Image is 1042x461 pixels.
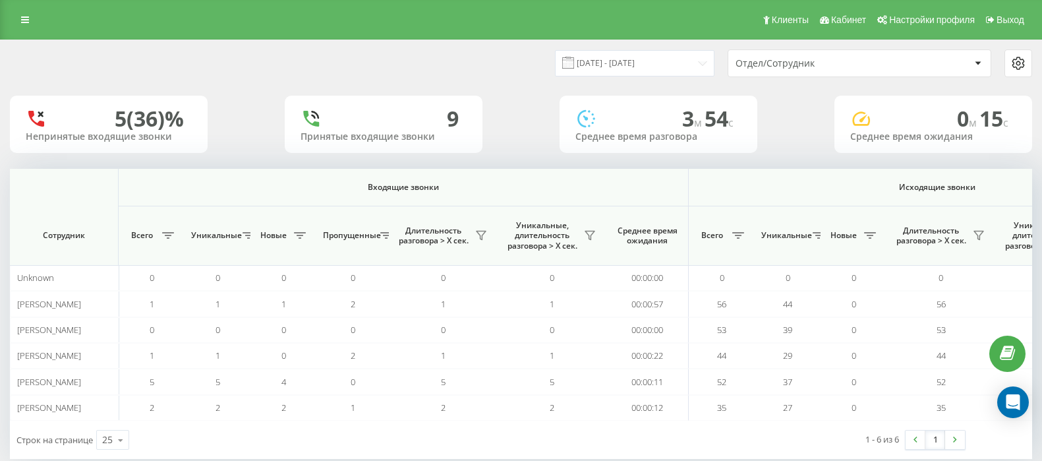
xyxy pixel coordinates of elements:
[281,376,286,388] span: 4
[728,115,734,130] span: c
[323,230,376,241] span: Пропущенные
[150,376,154,388] span: 5
[852,350,856,361] span: 0
[606,265,689,291] td: 00:00:00
[550,376,554,388] span: 5
[852,298,856,310] span: 0
[695,230,728,241] span: Всего
[125,230,158,241] span: Всего
[997,386,1029,418] div: Open Intercom Messenger
[606,369,689,394] td: 00:00:11
[783,402,792,414] span: 27
[575,131,741,142] div: Среднее время разговора
[504,220,580,251] span: Уникальные, длительность разговора > Х сек.
[852,402,856,414] span: 0
[351,376,355,388] span: 0
[606,343,689,369] td: 00:00:22
[1003,115,1008,130] span: c
[997,15,1024,25] span: Выход
[550,324,554,336] span: 0
[150,324,154,336] span: 0
[979,104,1008,133] span: 15
[783,350,792,361] span: 29
[786,272,790,284] span: 0
[257,230,290,241] span: Новые
[783,298,792,310] span: 44
[783,324,792,336] span: 39
[852,376,856,388] span: 0
[216,376,220,388] span: 5
[447,106,459,131] div: 9
[761,230,809,241] span: Уникальные
[717,402,726,414] span: 35
[115,106,184,131] div: 5 (36)%
[694,115,705,130] span: м
[216,324,220,336] span: 0
[969,115,979,130] span: м
[606,291,689,317] td: 00:00:57
[102,433,113,446] div: 25
[351,350,355,361] span: 2
[441,324,446,336] span: 0
[957,104,979,133] span: 0
[717,298,726,310] span: 56
[281,272,286,284] span: 0
[783,376,792,388] span: 37
[852,272,856,284] span: 0
[216,298,220,310] span: 1
[937,324,946,336] span: 53
[281,350,286,361] span: 0
[301,131,467,142] div: Принятые входящие звонки
[150,350,154,361] span: 1
[441,272,446,284] span: 0
[351,324,355,336] span: 0
[281,324,286,336] span: 0
[281,402,286,414] span: 2
[937,376,946,388] span: 52
[21,230,107,241] span: Сотрудник
[831,15,866,25] span: Кабинет
[937,298,946,310] span: 56
[17,272,54,284] span: Unknown
[606,395,689,421] td: 00:00:12
[550,402,554,414] span: 2
[550,350,554,361] span: 1
[937,402,946,414] span: 35
[395,226,471,246] span: Длительность разговора > Х сек.
[351,402,355,414] span: 1
[216,402,220,414] span: 2
[889,15,975,25] span: Настройки профиля
[865,433,899,446] div: 1 - 6 из 6
[850,131,1016,142] div: Среднее время ожидания
[441,402,446,414] span: 2
[150,298,154,310] span: 1
[717,376,726,388] span: 52
[705,104,734,133] span: 54
[893,226,969,246] span: Длительность разговора > Х сек.
[827,230,860,241] span: Новые
[281,298,286,310] span: 1
[720,272,724,284] span: 0
[16,434,93,446] span: Строк на странице
[925,431,945,449] a: 1
[606,317,689,343] td: 00:00:00
[717,324,726,336] span: 53
[937,350,946,361] span: 44
[772,15,809,25] span: Клиенты
[939,272,943,284] span: 0
[441,376,446,388] span: 5
[17,350,81,361] span: [PERSON_NAME]
[191,230,239,241] span: Уникальные
[717,350,726,361] span: 44
[736,58,893,69] div: Отдел/Сотрудник
[17,376,81,388] span: [PERSON_NAME]
[216,350,220,361] span: 1
[550,298,554,310] span: 1
[17,298,81,310] span: [PERSON_NAME]
[150,272,154,284] span: 0
[150,402,154,414] span: 2
[852,324,856,336] span: 0
[26,131,192,142] div: Непринятые входящие звонки
[153,182,654,193] span: Входящие звонки
[441,298,446,310] span: 1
